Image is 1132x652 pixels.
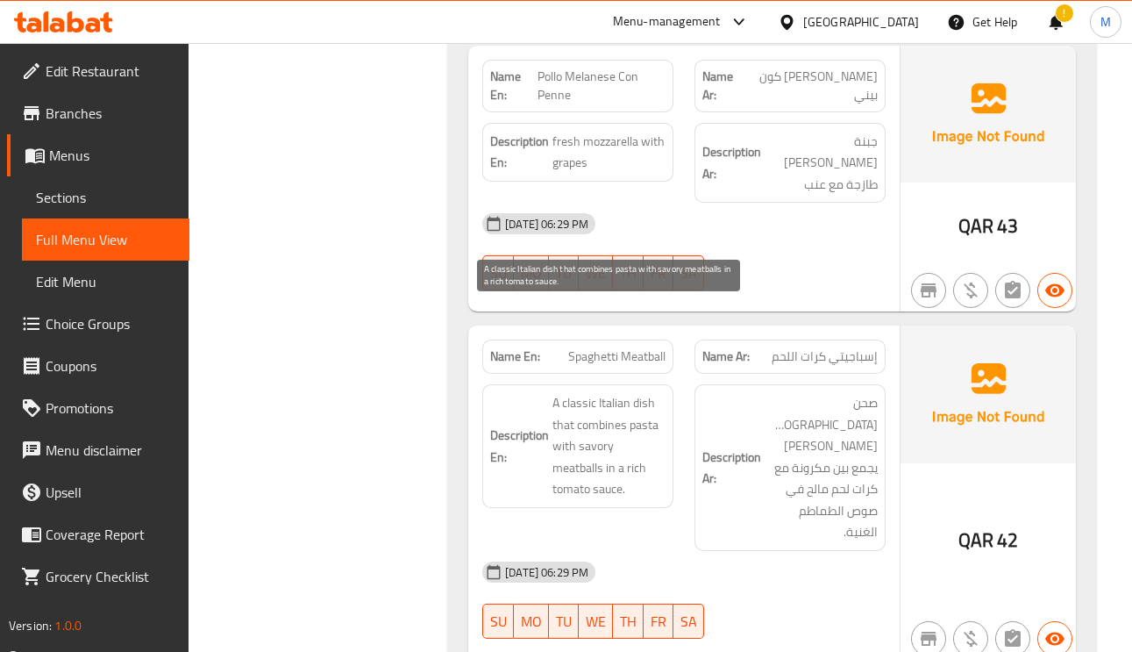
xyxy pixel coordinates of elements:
[568,347,666,366] span: Spaghetti Meatball
[521,261,542,286] span: MO
[765,131,878,196] span: جبنة موتزاريلا طازجة مع عنب
[911,273,946,308] button: Not branch specific item
[997,523,1018,557] span: 42
[7,345,189,387] a: Coupons
[7,471,189,513] a: Upsell
[673,255,704,290] button: SA
[579,255,613,290] button: WE
[9,614,52,637] span: Version:
[651,261,666,286] span: FR
[49,145,175,166] span: Menus
[46,482,175,503] span: Upsell
[482,255,514,290] button: SU
[680,609,697,634] span: SA
[46,313,175,334] span: Choice Groups
[745,68,878,104] span: [PERSON_NAME] كون بيني
[46,355,175,376] span: Coupons
[46,524,175,545] span: Coverage Report
[490,609,507,634] span: SU
[22,219,189,261] a: Full Menu View
[613,255,644,290] button: TH
[538,68,666,104] span: Pollo Melanese Con Penne
[7,92,189,134] a: Branches
[620,261,637,286] span: TH
[514,255,549,290] button: MO
[1100,12,1111,32] span: M
[644,255,673,290] button: FR
[586,609,606,634] span: WE
[651,609,666,634] span: FR
[36,187,175,208] span: Sections
[1037,273,1072,308] button: Available
[498,216,595,233] span: [DATE] 06:29 PM
[521,609,542,634] span: MO
[490,261,507,286] span: SU
[46,566,175,587] span: Grocery Checklist
[901,326,1076,462] img: Ae5nvW7+0k+MAAAAAElFTkSuQmCC
[7,555,189,598] a: Grocery Checklist
[490,425,549,468] strong: Description En:
[490,68,538,104] strong: Name En:
[490,347,540,366] strong: Name En:
[46,440,175,461] span: Menu disclaimer
[702,68,745,104] strong: Name Ar:
[490,131,549,174] strong: Description En:
[556,609,572,634] span: TU
[46,398,175,419] span: Promotions
[579,604,613,639] button: WE
[702,347,750,366] strong: Name Ar:
[514,604,549,639] button: MO
[7,50,189,92] a: Edit Restaurant
[702,141,761,184] strong: Description Ar:
[765,392,878,543] span: صحن إيطالي كلاسيكي يجمع بين مكرونة مع كرات لحم مالح في صوص الطماطم الغنية.
[953,273,988,308] button: Purchased item
[46,103,175,124] span: Branches
[36,271,175,292] span: Edit Menu
[549,604,579,639] button: TU
[552,131,666,174] span: fresh mozzarella with grapes
[901,46,1076,183] img: Ae5nvW7+0k+MAAAAAElFTkSuQmCC
[673,604,704,639] button: SA
[958,209,993,243] span: QAR
[54,614,82,637] span: 1.0.0
[498,564,595,581] span: [DATE] 06:29 PM
[549,255,579,290] button: TU
[482,604,514,639] button: SU
[702,447,761,490] strong: Description Ar:
[644,604,673,639] button: FR
[680,261,697,286] span: SA
[958,523,993,557] span: QAR
[7,303,189,345] a: Choice Groups
[46,61,175,82] span: Edit Restaurant
[613,11,721,32] div: Menu-management
[7,429,189,471] a: Menu disclaimer
[556,261,572,286] span: TU
[997,209,1018,243] span: 43
[7,387,189,429] a: Promotions
[22,176,189,219] a: Sections
[22,261,189,303] a: Edit Menu
[586,261,606,286] span: WE
[613,604,644,639] button: TH
[803,12,919,32] div: [GEOGRAPHIC_DATA]
[7,513,189,555] a: Coverage Report
[995,273,1030,308] button: Not has choices
[7,134,189,176] a: Menus
[36,229,175,250] span: Full Menu View
[552,392,666,500] span: A classic Italian dish that combines pasta with savory meatballs in a rich tomato sauce.
[620,609,637,634] span: TH
[772,347,878,366] span: إسباجيتي كرات اللحم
